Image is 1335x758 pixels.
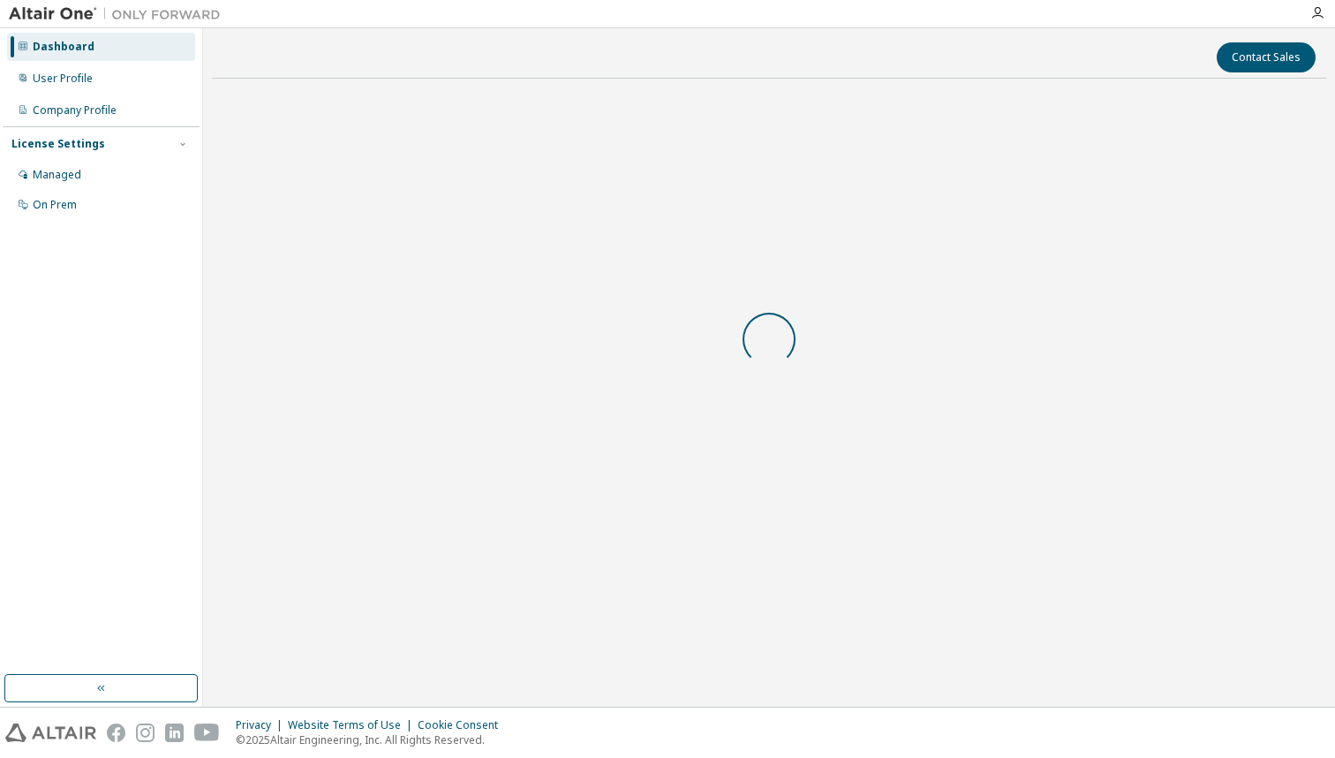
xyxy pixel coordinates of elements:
img: instagram.svg [136,724,155,742]
button: Contact Sales [1217,42,1316,72]
div: Company Profile [33,103,117,117]
div: Website Terms of Use [288,718,418,732]
div: License Settings [11,137,105,151]
div: Privacy [236,718,288,732]
div: Managed [33,168,81,182]
img: Altair One [9,5,230,23]
p: © 2025 Altair Engineering, Inc. All Rights Reserved. [236,732,509,747]
img: altair_logo.svg [5,724,96,742]
img: youtube.svg [194,724,220,742]
div: Dashboard [33,40,94,54]
div: On Prem [33,198,77,212]
img: linkedin.svg [165,724,184,742]
div: Cookie Consent [418,718,509,732]
div: User Profile [33,72,93,86]
img: facebook.svg [107,724,125,742]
